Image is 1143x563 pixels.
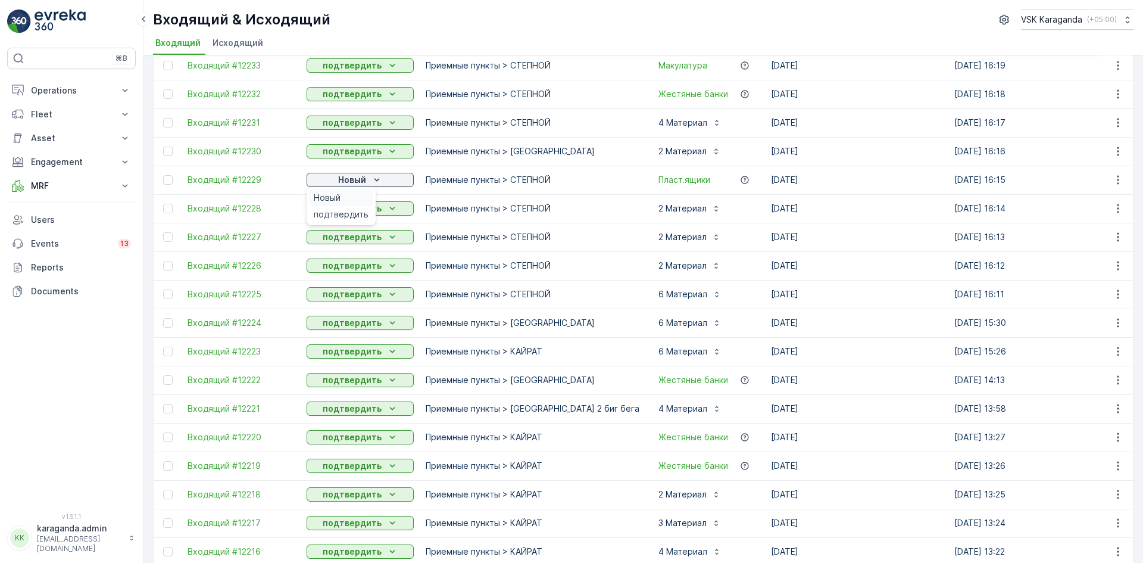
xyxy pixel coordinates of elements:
[115,54,127,63] p: ⌘B
[163,347,173,356] div: Toggle Row Selected
[323,374,382,386] p: подтвердить
[307,545,414,559] button: подтвердить
[651,285,729,304] button: 6 Материал
[163,175,173,185] div: Toggle Row Selected
[658,145,707,157] p: 2 Материал
[338,174,366,186] p: Новый
[307,459,414,473] button: подтвердить
[948,80,1132,108] td: [DATE] 16:18
[948,223,1132,251] td: [DATE] 16:13
[658,260,707,272] p: 2 Материал
[651,142,728,161] button: 2 Материал
[658,403,707,415] p: 4 Материал
[765,251,948,280] td: [DATE]
[948,394,1132,423] td: [DATE] 13:58
[31,108,112,120] p: Fleet
[323,260,382,272] p: подтвердить
[31,156,112,168] p: Engagement
[31,262,131,273] p: Reports
[307,402,414,416] button: подтвердить
[765,166,948,194] td: [DATE]
[188,317,295,329] span: Входящий #12224
[658,174,710,186] a: Пласт.ящики
[323,489,382,500] p: подтвердить
[31,285,131,297] p: Documents
[658,346,707,357] p: 6 Материал
[765,480,948,509] td: [DATE]
[188,145,295,157] a: Входящий #12230
[658,117,707,129] p: 4 Материал
[765,108,948,137] td: [DATE]
[765,452,948,480] td: [DATE]
[765,366,948,394] td: [DATE]
[658,431,728,443] a: Жестяные банки
[188,88,295,100] span: Входящий #12232
[188,60,295,71] a: Входящий #12233
[188,260,295,272] span: Входящий #12226
[314,192,341,204] span: Новый
[948,480,1132,509] td: [DATE] 13:25
[10,528,29,548] div: KK
[188,489,295,500] a: Входящий #12218
[307,430,414,444] button: подтвердить
[188,288,295,300] span: Входящий #12225
[765,394,948,423] td: [DATE]
[765,309,948,337] td: [DATE]
[426,174,639,186] p: Приемные пункты > СТЕПНОЙ
[7,126,136,150] button: Asset
[323,460,382,472] p: подтвердить
[651,256,728,275] button: 2 Материал
[323,346,382,357] p: подтвердить
[7,208,136,232] a: Users
[188,374,295,386] a: Входящий #12222
[307,173,414,187] button: Новый
[188,346,295,357] a: Входящий #12223
[948,137,1132,166] td: [DATE] 16:16
[188,517,295,529] a: Входящий #12217
[35,10,86,33] img: logo_light-DOdMpM7g.png
[307,287,414,301] button: подтвердить
[37,522,123,534] p: karaganda.admin
[323,546,382,558] p: подтвердить
[323,517,382,529] p: подтвердить
[188,117,295,129] span: Входящий #12231
[948,166,1132,194] td: [DATE] 16:15
[426,403,639,415] p: Приемные пункты > [GEOGRAPHIC_DATA] 2 биг бега
[426,460,639,472] p: Приемные пункты > КАЙРАТ
[765,337,948,366] td: [DATE]
[651,199,728,218] button: 2 Материал
[307,230,414,244] button: подтвердить
[651,313,729,332] button: 6 Материал
[307,116,414,130] button: подтвердить
[658,489,707,500] p: 2 Материал
[163,318,173,328] div: Toggle Row Selected
[307,316,414,330] button: подтвердить
[307,187,376,225] ul: Новый
[948,194,1132,223] td: [DATE] 16:14
[7,256,136,279] a: Reports
[658,60,707,71] a: Макулатура
[307,144,414,158] button: подтвердить
[163,147,173,156] div: Toggle Row Selected
[120,239,129,248] p: 13
[948,509,1132,537] td: [DATE] 13:24
[426,546,639,558] p: Приемные пункты > КАЙРАТ
[163,89,173,99] div: Toggle Row Selected
[426,231,639,243] p: Приемные пункты > СТЕПНОЙ
[658,88,728,100] a: Жестяные банки
[765,194,948,223] td: [DATE]
[658,517,707,529] p: 3 Материал
[307,58,414,73] button: подтвердить
[323,403,382,415] p: подтвердить
[163,404,173,413] div: Toggle Row Selected
[188,403,295,415] span: Входящий #12221
[163,518,173,528] div: Toggle Row Selected
[163,232,173,242] div: Toggle Row Selected
[948,51,1132,80] td: [DATE] 16:19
